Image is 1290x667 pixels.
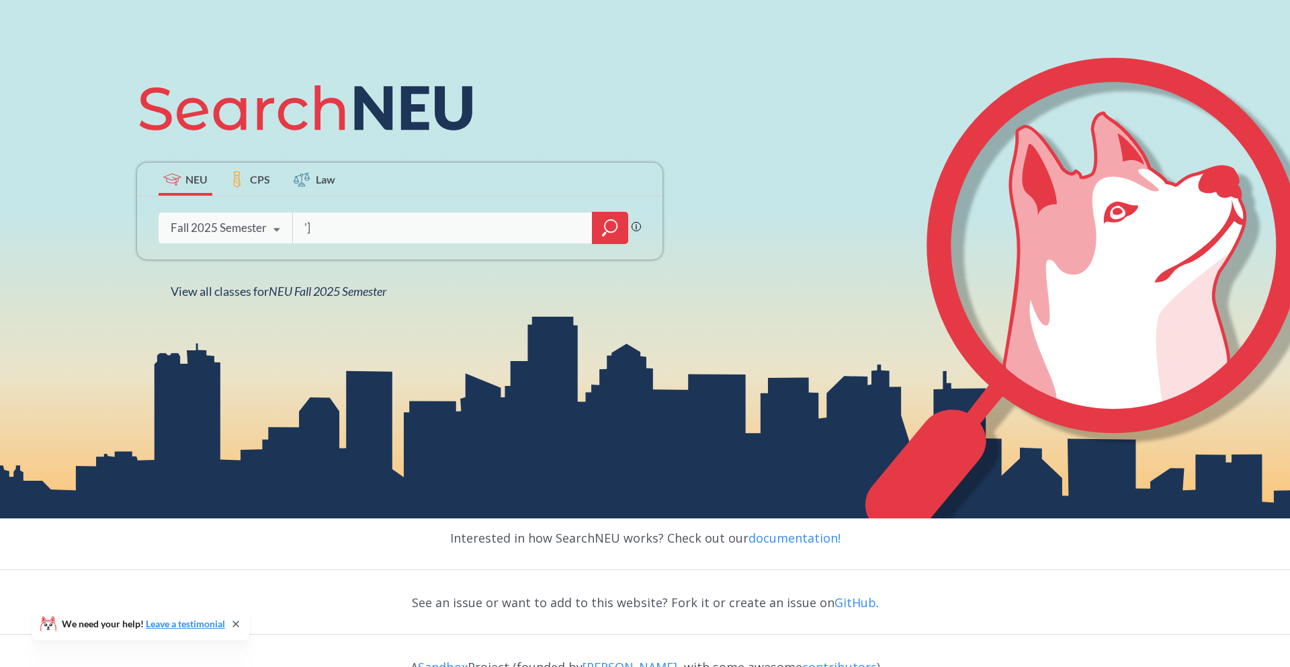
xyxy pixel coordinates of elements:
span: CPS [250,171,270,187]
span: Law [316,171,335,187]
span: View all classes for [171,284,386,299]
a: documentation! [748,530,841,546]
span: NEU [185,171,208,187]
div: magnifying glass [592,212,628,244]
svg: magnifying glass [602,219,618,237]
div: Fall 2025 Semester [171,221,267,235]
input: Class, professor, course number, "phrase" [303,214,583,242]
span: NEU Fall 2025 Semester [269,284,386,299]
a: GitHub [834,594,876,611]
